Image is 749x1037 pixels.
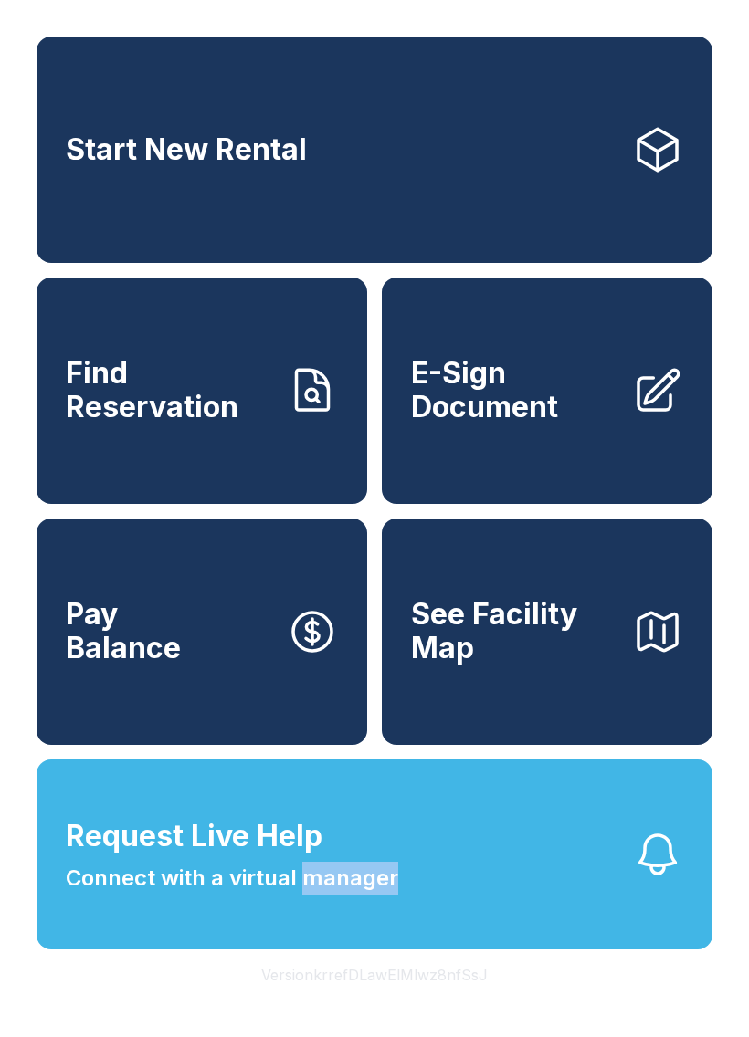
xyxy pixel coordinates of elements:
a: E-Sign Document [382,278,712,504]
span: Find Reservation [66,357,272,424]
span: Pay Balance [66,598,181,665]
span: Connect with a virtual manager [66,862,398,895]
a: Find Reservation [37,278,367,504]
button: VersionkrrefDLawElMlwz8nfSsJ [247,949,502,1000]
a: Start New Rental [37,37,712,263]
span: Start New Rental [66,133,307,167]
button: PayBalance [37,518,367,745]
span: Request Live Help [66,814,322,858]
span: E-Sign Document [411,357,617,424]
span: See Facility Map [411,598,617,665]
button: See Facility Map [382,518,712,745]
button: Request Live HelpConnect with a virtual manager [37,759,712,949]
